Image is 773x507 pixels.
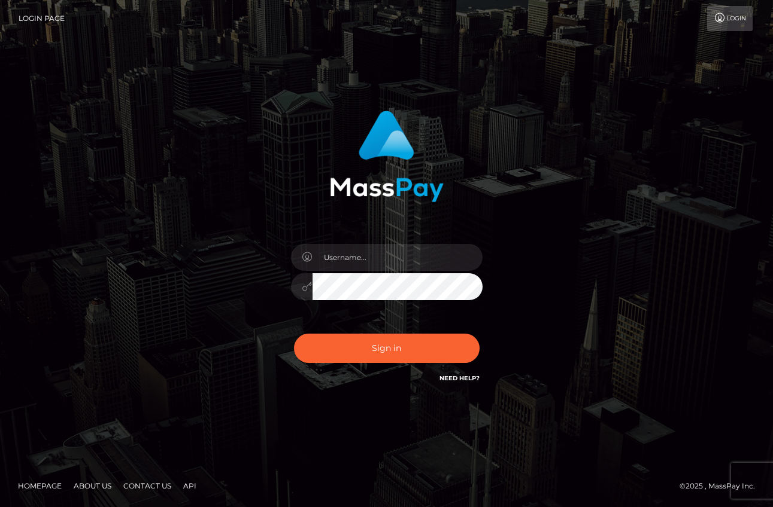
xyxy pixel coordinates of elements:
a: Login [707,6,753,31]
a: Login Page [19,6,65,31]
input: Username... [313,244,483,271]
div: © 2025 , MassPay Inc. [680,479,764,493]
img: MassPay Login [330,111,444,202]
button: Sign in [294,334,480,363]
a: API [178,477,201,495]
a: About Us [69,477,116,495]
a: Homepage [13,477,66,495]
a: Need Help? [439,374,480,382]
a: Contact Us [119,477,176,495]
